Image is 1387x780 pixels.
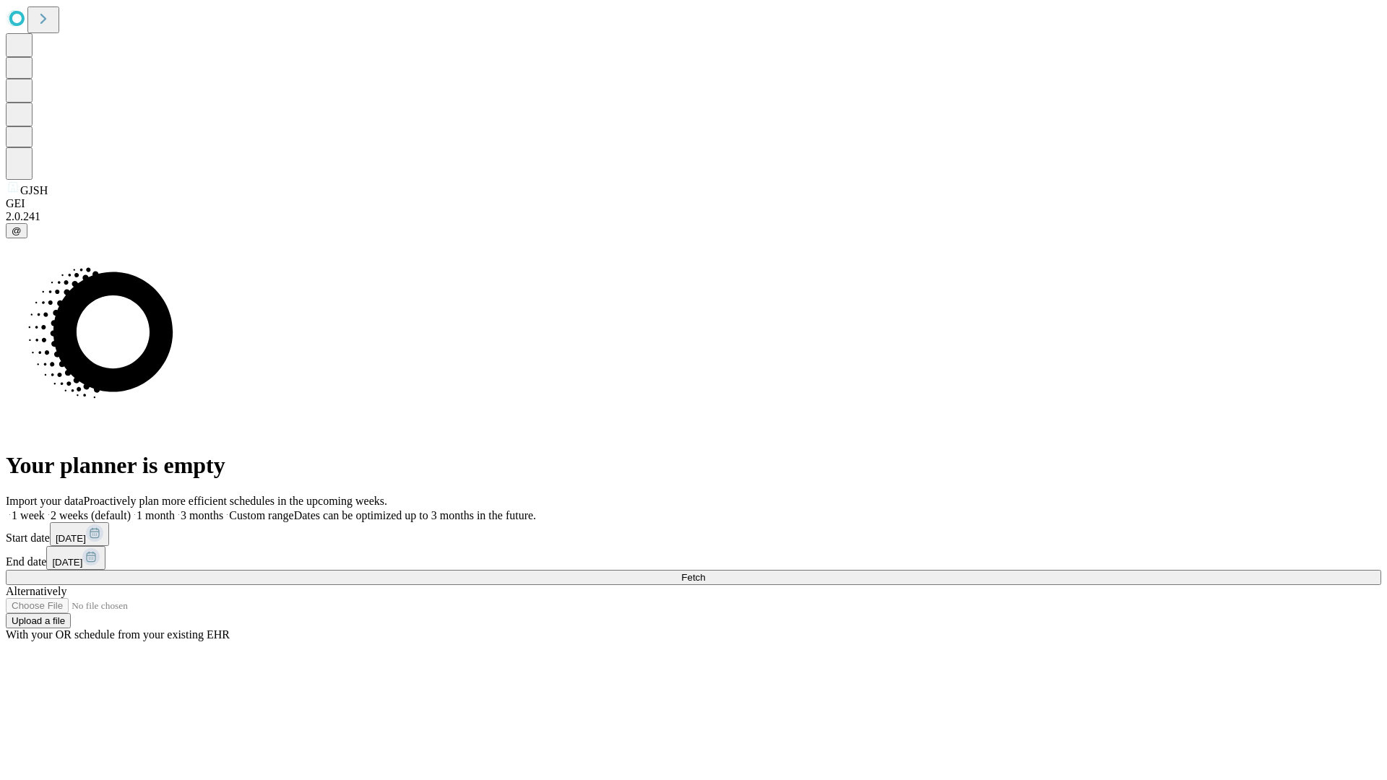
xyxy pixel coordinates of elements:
span: 2 weeks (default) [51,509,131,521]
span: @ [12,225,22,236]
span: Fetch [681,572,705,583]
button: Upload a file [6,613,71,628]
span: With your OR schedule from your existing EHR [6,628,230,641]
div: 2.0.241 [6,210,1381,223]
span: Dates can be optimized up to 3 months in the future. [294,509,536,521]
button: @ [6,223,27,238]
span: [DATE] [56,533,86,544]
span: Proactively plan more efficient schedules in the upcoming weeks. [84,495,387,507]
span: Custom range [229,509,293,521]
div: GEI [6,197,1381,210]
span: Import your data [6,495,84,507]
button: [DATE] [50,522,109,546]
span: Alternatively [6,585,66,597]
span: GJSH [20,184,48,196]
h1: Your planner is empty [6,452,1381,479]
span: [DATE] [52,557,82,568]
span: 1 week [12,509,45,521]
button: Fetch [6,570,1381,585]
span: 3 months [181,509,223,521]
button: [DATE] [46,546,105,570]
span: 1 month [137,509,175,521]
div: Start date [6,522,1381,546]
div: End date [6,546,1381,570]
